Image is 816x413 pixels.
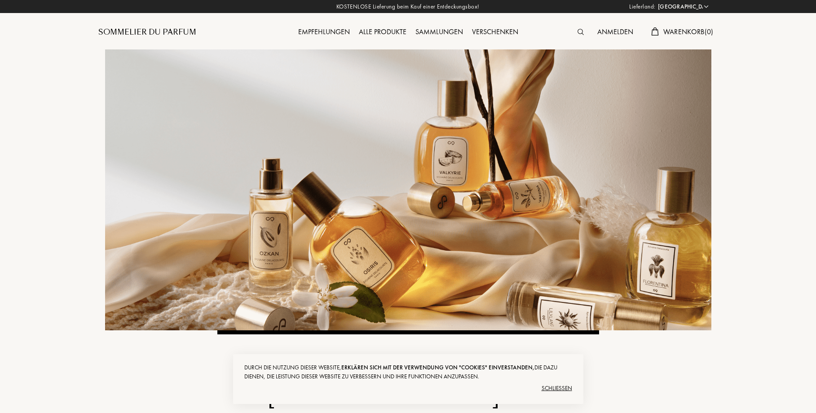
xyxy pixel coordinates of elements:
[411,27,468,36] a: Sammlungen
[468,27,523,38] div: Verschenken
[629,2,656,11] span: Lieferland:
[244,363,572,381] div: Durch die Nutzung dieser Website, die dazu dienen, die Leistung dieser Website zu verbessern und ...
[98,27,196,38] a: Sommelier du Parfum
[354,27,411,36] a: Alle Produkte
[354,27,411,38] div: Alle Produkte
[651,27,658,36] img: cart.svg
[578,29,584,35] img: search_icn.svg
[411,27,468,38] div: Sammlungen
[244,381,572,395] div: Schließen
[105,49,711,330] img: Sylvaine Delacourte Banner
[468,27,523,36] a: Verschenken
[593,27,638,36] a: Anmelden
[294,27,354,38] div: Empfehlungen
[341,364,534,371] span: erklären sich mit der Verwendung von "Cookies" einverstanden,
[305,353,343,363] span: # CLASSICS
[294,27,354,36] a: Empfehlungen
[593,27,638,38] div: Anmelden
[267,353,305,363] span: # TIMELESS
[267,377,503,409] h1: [PERSON_NAME]
[663,27,714,36] span: Warenkorb ( 0 )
